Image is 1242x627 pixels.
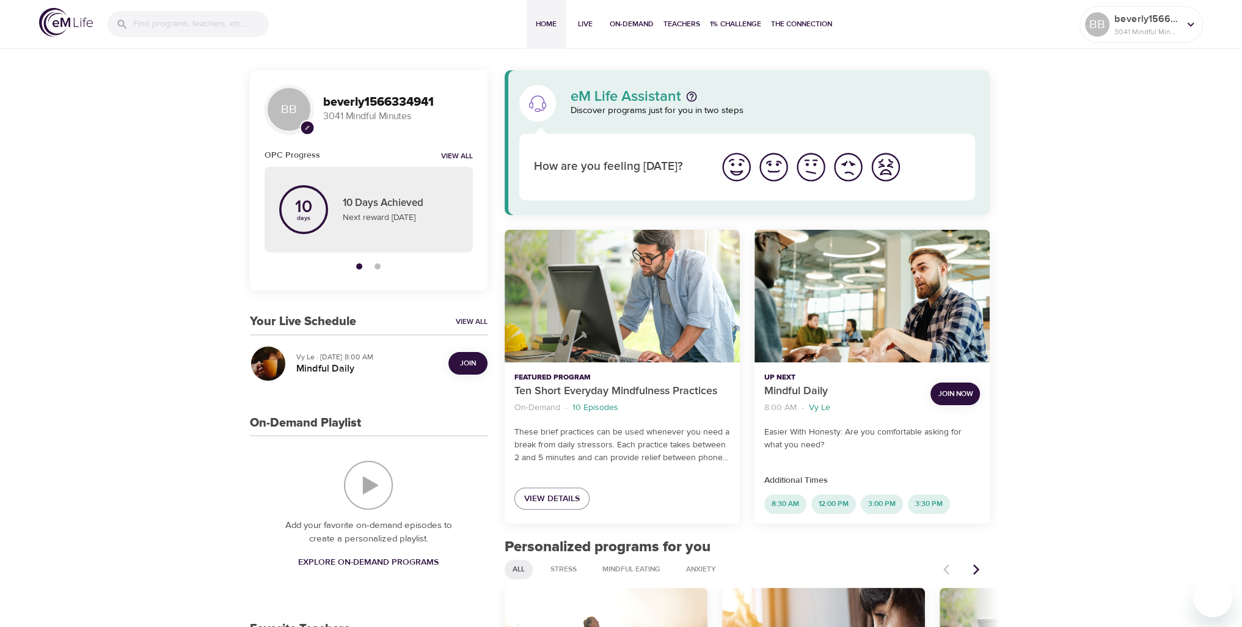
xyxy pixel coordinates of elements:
[908,494,950,514] div: 3:30 PM
[441,152,473,162] a: View all notifications
[296,362,439,375] h5: Mindful Daily
[718,148,755,186] button: I'm feeling great
[792,148,830,186] button: I'm feeling ok
[720,150,753,184] img: great
[343,196,458,211] p: 10 Days Achieved
[754,230,990,362] button: Mindful Daily
[802,400,804,416] li: ·
[460,357,476,370] span: Join
[505,564,532,574] span: All
[532,18,561,31] span: Home
[293,551,444,574] a: Explore On-Demand Programs
[344,461,393,510] img: On-Demand Playlist
[296,351,439,362] p: Vy Le · [DATE] 8:00 AM
[514,400,730,416] nav: breadcrumb
[678,560,724,579] div: Anxiety
[1114,26,1179,37] p: 3041 Mindful Minutes
[505,538,990,556] h2: Personalized programs for you
[298,555,439,570] span: Explore On-Demand Programs
[869,150,902,184] img: worst
[505,560,533,579] div: All
[448,352,488,375] button: Join
[534,158,703,176] p: How are you feeling [DATE]?
[930,383,980,405] button: Join Now
[572,402,618,414] p: 10 Episodes
[809,402,830,414] p: Vy Le
[867,148,904,186] button: I'm feeling worst
[542,560,585,579] div: Stress
[543,564,584,574] span: Stress
[528,94,547,113] img: eM Life Assistant
[295,216,312,221] p: days
[811,499,856,509] span: 12:00 PM
[250,315,356,329] h3: Your Live Schedule
[514,402,560,414] p: On-Demand
[295,199,312,216] p: 10
[764,400,921,416] nav: breadcrumb
[764,426,980,452] p: Easier With Honesty: Are you comfortable asking for what you need?
[514,426,730,464] p: These brief practices can be used whenever you need a break from daily stressors. Each practice t...
[274,519,463,546] p: Add your favorite on-demand episodes to create a personalized playlist.
[764,499,806,509] span: 8:30 AM
[265,148,320,162] h6: OPC Progress
[343,211,458,224] p: Next reward [DATE]
[764,383,921,400] p: Mindful Daily
[514,372,730,383] p: Featured Program
[250,416,361,430] h3: On-Demand Playlist
[1085,12,1109,37] div: BB
[594,560,668,579] div: Mindful Eating
[831,150,865,184] img: bad
[1193,578,1232,617] iframe: Button to launch messaging window
[571,18,600,31] span: Live
[938,387,973,400] span: Join Now
[830,148,867,186] button: I'm feeling bad
[595,564,668,574] span: Mindful Eating
[908,499,950,509] span: 3:30 PM
[764,474,980,487] p: Additional Times
[963,556,990,583] button: Next items
[811,494,856,514] div: 12:00 PM
[679,564,723,574] span: Anxiety
[514,488,590,510] a: View Details
[571,89,681,104] p: eM Life Assistant
[757,150,791,184] img: good
[771,18,832,31] span: The Connection
[794,150,828,184] img: ok
[133,11,269,37] input: Find programs, teachers, etc...
[710,18,761,31] span: 1% Challenge
[323,95,473,109] h3: beverly1566334941
[565,400,568,416] li: ·
[524,491,580,507] span: View Details
[571,104,976,118] p: Discover programs just for you in two steps
[861,494,903,514] div: 3:00 PM
[764,372,921,383] p: Up Next
[764,494,806,514] div: 8:30 AM
[755,148,792,186] button: I'm feeling good
[505,230,740,362] button: Ten Short Everyday Mindfulness Practices
[764,402,797,414] p: 8:00 AM
[39,8,93,37] img: logo
[610,18,654,31] span: On-Demand
[514,383,730,400] p: Ten Short Everyday Mindfulness Practices
[323,109,473,123] p: 3041 Mindful Minutes
[1114,12,1179,26] p: beverly1566334941
[663,18,700,31] span: Teachers
[861,499,903,509] span: 3:00 PM
[456,317,488,327] a: View All
[265,85,313,134] div: BB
